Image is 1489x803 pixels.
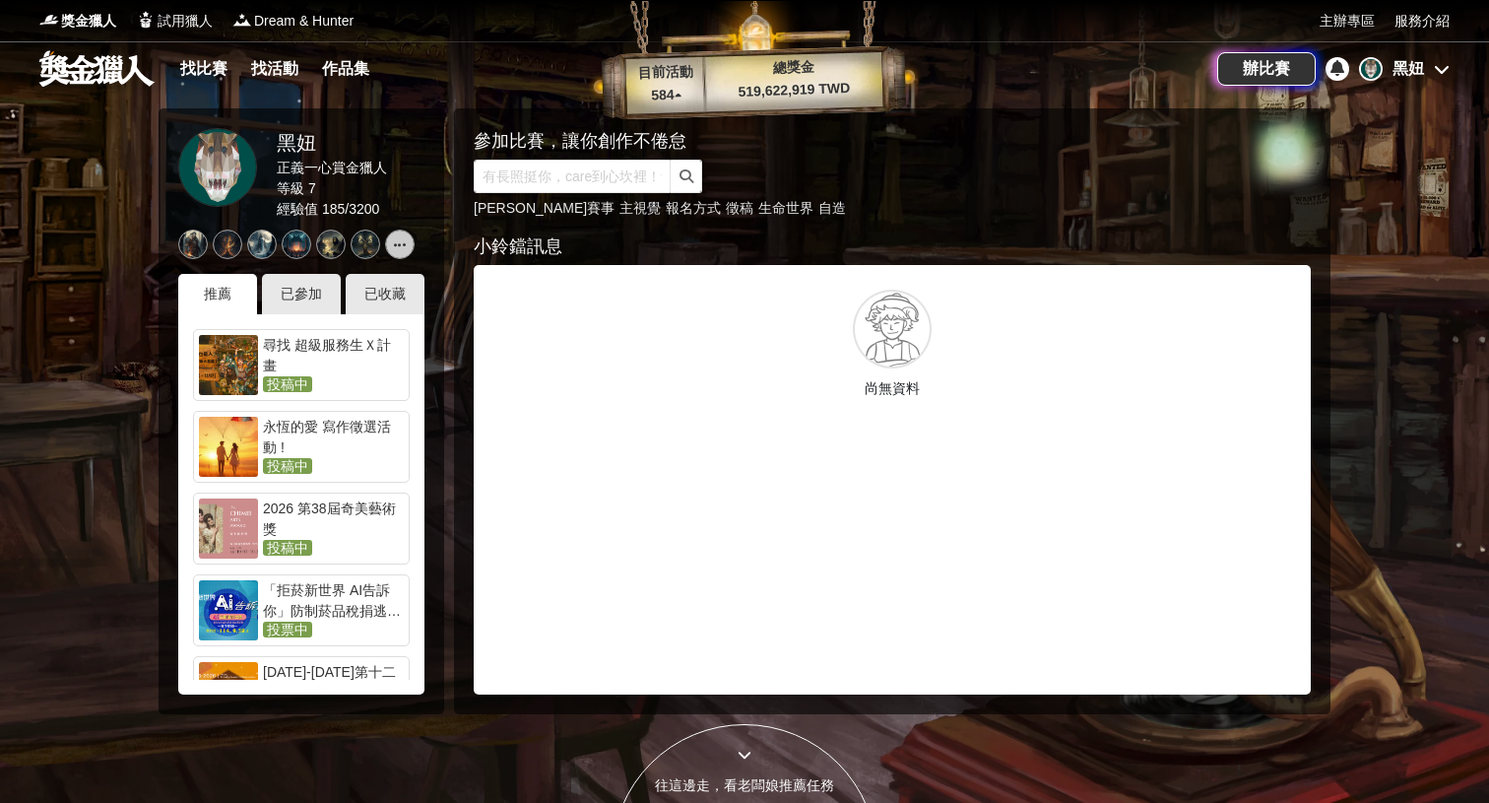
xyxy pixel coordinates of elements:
[263,417,404,456] div: 永恆的愛 寫作徵選活動 !
[277,158,387,178] div: 正義一心賞金獵人
[263,622,312,637] span: 投票中
[474,200,615,216] a: [PERSON_NAME]賽事
[1320,11,1375,32] a: 主辦專區
[666,200,721,216] a: 報名方式
[263,540,312,556] span: 投稿中
[263,376,312,392] span: 投稿中
[193,493,410,565] a: 2026 第38屆奇美藝術獎投稿中
[263,458,312,474] span: 投稿中
[263,499,404,538] div: 2026 第38屆奇美藝術獎
[61,11,116,32] span: 獎金獵人
[179,129,256,206] img: Avatar
[178,274,257,314] div: 推薦
[263,335,404,374] div: 尋找 超級服務生Ｘ計畫
[488,378,1296,399] p: 尚無資料
[193,411,410,483] a: 永恆的愛 寫作徵選活動 !投稿中
[277,201,318,217] span: 經驗值
[314,55,377,83] a: 作品集
[277,180,304,196] span: 等級
[136,11,213,32] a: Logo試用獵人
[232,10,252,30] img: Logo
[308,180,316,196] span: 7
[39,11,116,32] a: Logo獎金獵人
[626,84,706,107] p: 584 ▴
[263,580,404,620] div: 「拒菸新世界 AI告訴你」防制菸品稅捐逃漏 徵件比賽
[1217,52,1316,86] a: 辦比賽
[613,775,876,796] div: 往這邊走，看老闆娘推薦任務
[193,329,410,401] a: 尋找 超級服務生Ｘ計畫投稿中
[818,200,846,216] a: 自造
[704,54,882,81] p: 總獎金
[474,234,1311,260] div: 小鈴鐺訊息
[346,274,424,314] div: 已收藏
[178,128,257,207] a: Avatar
[243,55,306,83] a: 找活動
[474,128,1242,155] div: 參加比賽，讓你創作不倦怠
[726,200,753,216] a: 徵稿
[1392,57,1424,81] div: 黑妞
[625,61,705,85] p: 目前活動
[1361,59,1381,79] img: Avatar
[277,128,387,158] div: 黑妞
[39,10,59,30] img: Logo
[1394,11,1450,32] a: 服務介紹
[263,662,404,702] div: [DATE]-[DATE]第十二屆新一代設計產學合作_學生徵件
[262,274,341,314] div: 已參加
[619,200,661,216] a: 主視覺
[322,201,379,217] span: 185 / 3200
[705,77,883,103] p: 519,622,919 TWD
[474,160,671,193] input: 有長照挺你，care到心坎裡！青春出手，拍出照顧 影音徵件活動
[232,11,354,32] a: LogoDream & Hunter
[193,656,410,728] a: [DATE]-[DATE]第十二屆新一代設計產學合作_學生徵件投稿中
[172,55,235,83] a: 找比賽
[254,11,354,32] span: Dream & Hunter
[193,574,410,646] a: 「拒菸新世界 AI告訴你」防制菸品稅捐逃漏 徵件比賽投票中
[758,200,813,216] a: 生命世界
[136,10,156,30] img: Logo
[158,11,213,32] span: 試用獵人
